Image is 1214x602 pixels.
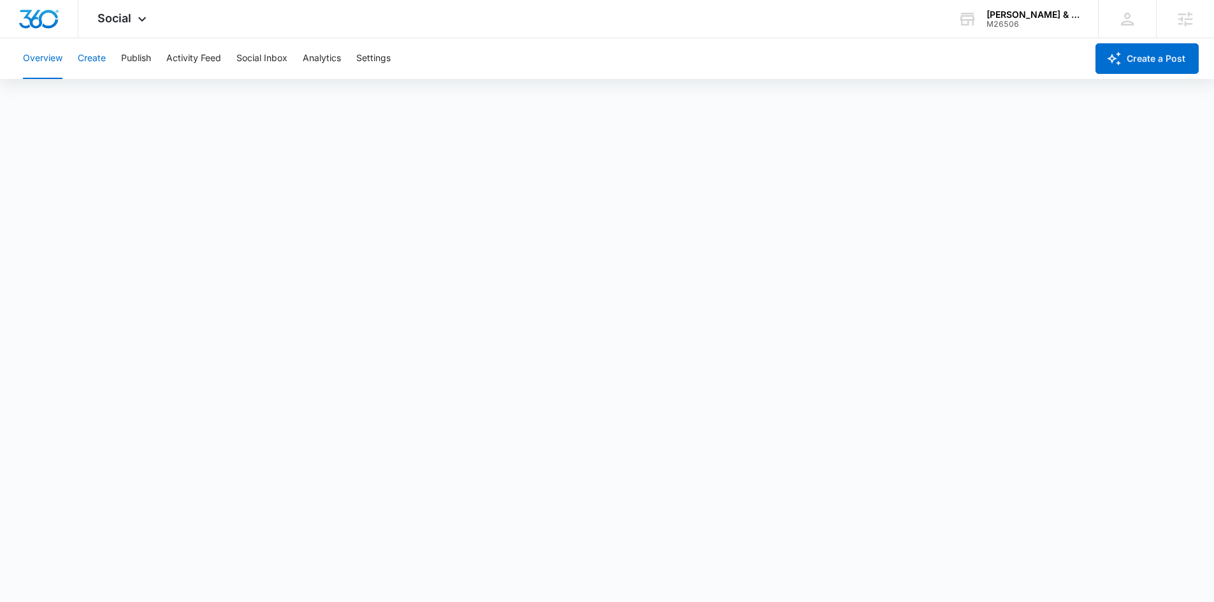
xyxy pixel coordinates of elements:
button: Create [78,38,106,79]
div: account name [986,10,1080,20]
button: Activity Feed [166,38,221,79]
button: Social Inbox [236,38,287,79]
button: Settings [356,38,391,79]
button: Analytics [303,38,341,79]
button: Publish [121,38,151,79]
button: Overview [23,38,62,79]
span: Social [98,11,131,25]
div: account id [986,20,1080,29]
button: Create a Post [1095,43,1199,74]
